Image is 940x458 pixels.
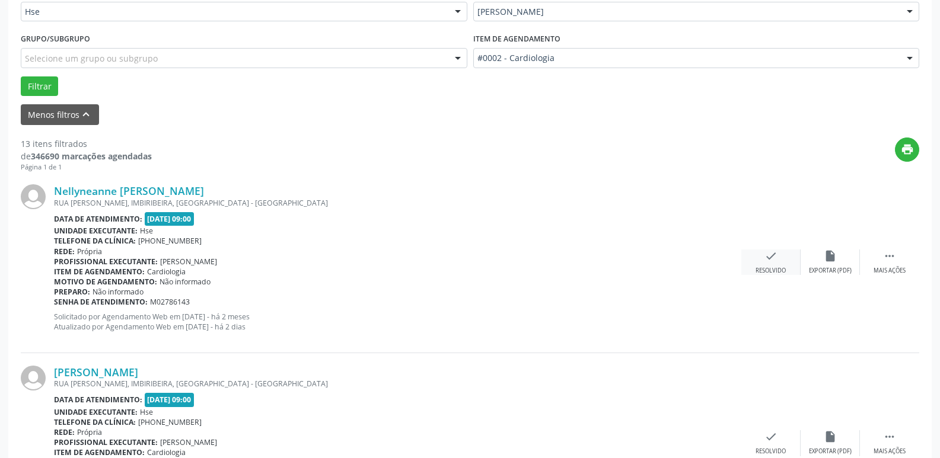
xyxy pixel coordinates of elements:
[477,52,896,64] span: #0002 - Cardiologia
[874,447,906,456] div: Mais ações
[21,137,152,150] div: 13 itens filtrados
[54,236,136,246] b: Telefone da clínica:
[21,150,152,162] div: de
[21,30,90,48] label: Grupo/Subgrupo
[809,267,852,275] div: Exportar (PDF)
[138,417,202,427] span: [PHONE_NUMBER]
[54,226,138,236] b: Unidade executante:
[874,267,906,275] div: Mais ações
[824,430,837,443] i: insert_drive_file
[21,76,58,97] button: Filtrar
[147,267,186,277] span: Cardiologia
[54,257,158,267] b: Profissional executante:
[21,366,46,390] img: img
[21,162,152,172] div: Página 1 de 1
[54,198,741,208] div: RUA [PERSON_NAME], IMBIRIBEIRA, [GEOGRAPHIC_DATA] - [GEOGRAPHIC_DATA]
[77,246,102,257] span: Própria
[25,52,158,65] span: Selecione um grupo ou subgrupo
[145,393,195,406] span: [DATE] 09:00
[54,246,75,257] b: Rede:
[160,277,211,287] span: Não informado
[54,417,136,427] b: Telefone da clínica:
[477,6,896,18] span: [PERSON_NAME]
[824,249,837,262] i: insert_drive_file
[160,257,217,267] span: [PERSON_NAME]
[54,184,204,197] a: Nellyneanne [PERSON_NAME]
[145,212,195,226] span: [DATE] 09:00
[140,407,153,417] span: Hse
[140,226,153,236] span: Hse
[54,287,90,297] b: Preparo:
[31,150,152,162] strong: 346690 marcações agendadas
[21,104,99,125] button: Menos filtroskeyboard_arrow_up
[895,137,919,162] button: print
[21,184,46,209] img: img
[54,379,741,389] div: RUA [PERSON_NAME], IMBIRIBEIRA, [GEOGRAPHIC_DATA] - [GEOGRAPHIC_DATA]
[54,297,148,307] b: Senha de atendimento:
[54,366,138,379] a: [PERSON_NAME]
[138,236,202,246] span: [PHONE_NUMBER]
[901,143,914,156] i: print
[160,437,217,447] span: [PERSON_NAME]
[473,30,560,48] label: Item de agendamento
[147,447,186,457] span: Cardiologia
[54,447,145,457] b: Item de agendamento:
[54,395,142,405] b: Data de atendimento:
[764,430,778,443] i: check
[54,277,157,287] b: Motivo de agendamento:
[54,267,145,277] b: Item de agendamento:
[883,430,896,443] i: 
[93,287,144,297] span: Não informado
[809,447,852,456] div: Exportar (PDF)
[25,6,443,18] span: Hse
[764,249,778,262] i: check
[79,108,93,121] i: keyboard_arrow_up
[54,437,158,447] b: Profissional executante:
[883,249,896,262] i: 
[54,312,741,332] p: Solicitado por Agendamento Web em [DATE] - há 2 meses Atualizado por Agendamento Web em [DATE] - ...
[54,214,142,224] b: Data de atendimento:
[54,407,138,417] b: Unidade executante:
[77,427,102,437] span: Própria
[54,427,75,437] b: Rede:
[756,267,786,275] div: Resolvido
[756,447,786,456] div: Resolvido
[150,297,190,307] span: M02786143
